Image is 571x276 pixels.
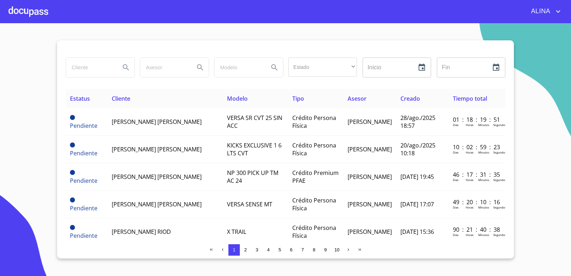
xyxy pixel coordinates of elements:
p: Segundos [493,233,506,237]
span: Pendiente [70,142,75,147]
p: Segundos [493,123,506,127]
span: 3 [256,247,258,252]
span: 1 [233,247,235,252]
button: 9 [320,244,331,256]
button: 6 [285,244,297,256]
span: Pendiente [70,115,75,120]
span: [PERSON_NAME] [348,118,392,126]
p: Minutos [478,123,489,127]
p: Minutos [478,205,489,209]
span: Pendiente [70,149,97,157]
p: 90 : 21 : 40 : 38 [453,226,501,234]
button: 8 [308,244,320,256]
p: 01 : 18 : 19 : 51 [453,116,501,124]
span: [PERSON_NAME] [PERSON_NAME] [112,200,202,208]
span: NP 300 PICK UP TM AC 24 [227,169,278,185]
span: Tiempo total [453,95,487,102]
span: [PERSON_NAME] [348,173,392,181]
span: Crédito Persona Física [292,224,336,240]
span: Tipo [292,95,304,102]
p: Horas [466,123,474,127]
span: Pendiente [70,177,97,185]
p: Horas [466,150,474,154]
p: Dias [453,178,459,182]
span: 28/ago./2025 18:57 [400,114,435,130]
p: Minutos [478,178,489,182]
span: Pendiente [70,204,97,212]
p: 49 : 20 : 10 : 16 [453,198,501,206]
button: 1 [228,244,240,256]
button: Search [117,59,135,76]
button: 5 [274,244,285,256]
span: 2 [244,247,247,252]
input: search [140,58,189,77]
button: Search [192,59,209,76]
span: Pendiente [70,232,97,240]
p: Dias [453,205,459,209]
span: Crédito Premium PFAE [292,169,339,185]
span: Asesor [348,95,367,102]
p: Horas [466,233,474,237]
span: 4 [267,247,269,252]
span: Crédito Persona Física [292,114,336,130]
span: Crédito Persona Física [292,196,336,212]
p: Minutos [478,233,489,237]
span: Pendiente [70,225,75,230]
span: 20/ago./2025 10:18 [400,141,435,157]
p: Horas [466,205,474,209]
span: Pendiente [70,122,97,130]
span: 9 [324,247,327,252]
p: Segundos [493,205,506,209]
span: 8 [313,247,315,252]
span: Pendiente [70,197,75,202]
span: KICKS EXCLUSIVE 1 6 LTS CVT [227,141,282,157]
span: [PERSON_NAME] [PERSON_NAME] [112,145,202,153]
span: VERSA SENSE MT [227,200,272,208]
span: Pendiente [70,170,75,175]
span: [DATE] 15:36 [400,228,434,236]
span: Estatus [70,95,90,102]
p: Dias [453,123,459,127]
span: [PERSON_NAME] [348,200,392,208]
p: Minutos [478,150,489,154]
button: account of current user [526,6,562,17]
span: [PERSON_NAME] [348,228,392,236]
button: Search [266,59,283,76]
span: 5 [278,247,281,252]
span: 6 [290,247,292,252]
p: Dias [453,150,459,154]
p: Segundos [493,178,506,182]
span: [DATE] 19:45 [400,173,434,181]
button: 3 [251,244,263,256]
input: search [214,58,263,77]
span: VERSA SR CVT 25 SIN ACC [227,114,282,130]
span: [DATE] 17:07 [400,200,434,208]
p: Segundos [493,150,506,154]
span: X TRAIL [227,228,246,236]
span: [PERSON_NAME] RIOD [112,228,171,236]
span: Crédito Persona Física [292,141,336,157]
span: ALINA [526,6,554,17]
span: 10 [334,247,339,252]
span: [PERSON_NAME] [PERSON_NAME] [112,173,202,181]
button: 10 [331,244,343,256]
span: Creado [400,95,420,102]
span: Modelo [227,95,248,102]
p: Horas [466,178,474,182]
input: search [66,58,115,77]
p: Dias [453,233,459,237]
span: [PERSON_NAME] [PERSON_NAME] [112,118,202,126]
span: Cliente [112,95,130,102]
button: 2 [240,244,251,256]
button: 7 [297,244,308,256]
p: 10 : 02 : 59 : 23 [453,143,501,151]
p: 46 : 17 : 31 : 35 [453,171,501,179]
div: ​ [288,57,357,77]
span: [PERSON_NAME] [348,145,392,153]
span: 7 [301,247,304,252]
button: 4 [263,244,274,256]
